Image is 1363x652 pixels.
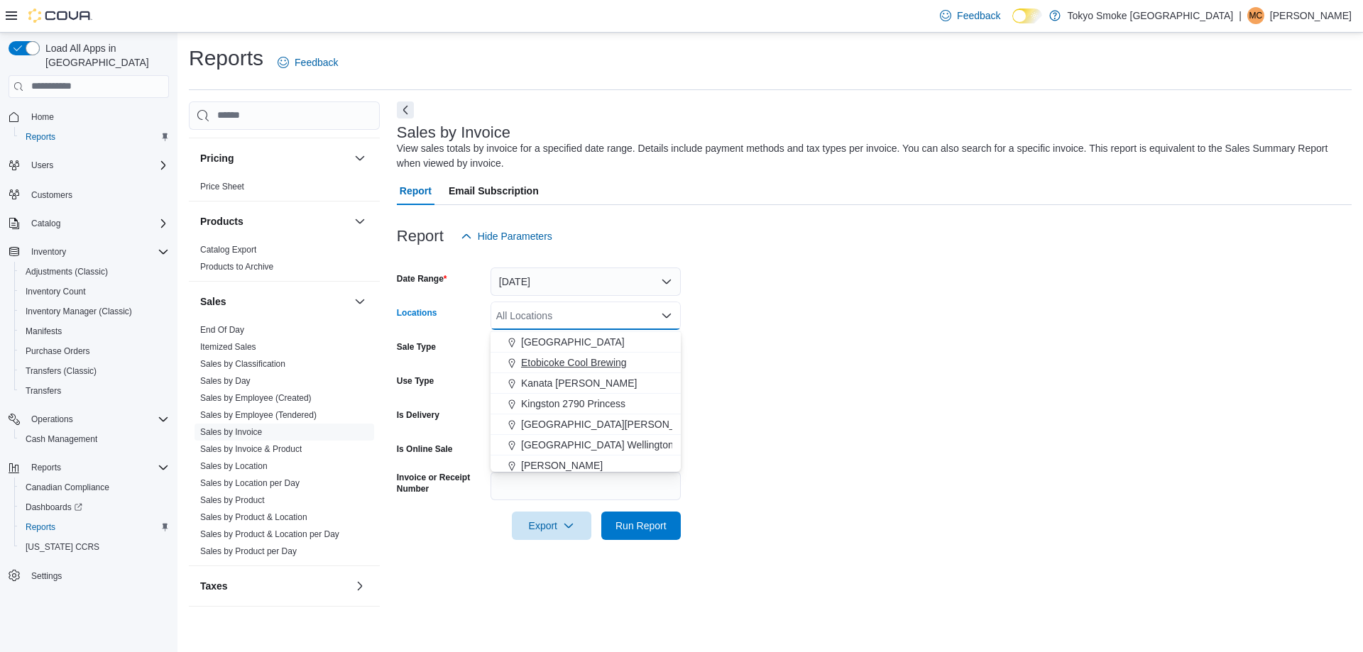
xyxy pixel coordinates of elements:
[26,502,82,513] span: Dashboards
[200,579,349,593] button: Taxes
[200,244,256,255] span: Catalog Export
[31,111,54,123] span: Home
[200,245,256,255] a: Catalog Export
[20,479,115,496] a: Canadian Compliance
[20,538,105,556] a: [US_STATE] CCRS
[200,529,339,540] span: Sales by Product & Location per Day
[20,263,169,280] span: Adjustments (Classic)
[14,517,175,537] button: Reports
[31,462,61,473] span: Reports
[3,184,175,204] button: Customers
[397,141,1345,171] div: View sales totals by invoice for a specified date range. Details include payment methods and tax ...
[31,246,66,258] span: Inventory
[9,101,169,623] nav: Complex example
[14,497,175,517] a: Dashboards
[20,303,169,320] span: Inventory Manager (Classic)
[200,324,244,336] span: End Of Day
[449,177,539,205] span: Email Subscription
[200,426,262,438] span: Sales by Invoice
[26,187,78,204] a: Customers
[40,41,169,70] span: Load All Apps in [GEOGRAPHIC_DATA]
[1270,7,1352,24] p: [PERSON_NAME]
[31,414,73,425] span: Operations
[14,477,175,497] button: Canadian Compliance
[26,306,132,317] span: Inventory Manager (Classic)
[397,101,414,118] button: Next
[26,541,99,553] span: [US_STATE] CCRS
[20,431,103,448] a: Cash Management
[31,218,60,229] span: Catalog
[26,109,60,126] a: Home
[26,411,169,428] span: Operations
[200,443,302,455] span: Sales by Invoice & Product
[3,242,175,262] button: Inventory
[397,472,485,494] label: Invoice or Receipt Number
[200,294,349,309] button: Sales
[14,381,175,401] button: Transfers
[491,394,681,414] button: Kingston 2790 Princess
[26,243,72,260] button: Inventory
[397,375,434,387] label: Use Type
[351,293,368,310] button: Sales
[26,215,66,232] button: Catalog
[26,482,109,493] span: Canadian Compliance
[3,458,175,477] button: Reports
[491,332,681,353] button: [GEOGRAPHIC_DATA]
[397,443,453,455] label: Is Online Sale
[26,433,97,445] span: Cash Management
[26,286,86,297] span: Inventory Count
[20,283,169,300] span: Inventory Count
[14,341,175,361] button: Purchase Orders
[400,177,432,205] span: Report
[491,353,681,373] button: Etobicoke Cool Brewing
[351,150,368,167] button: Pricing
[200,410,317,420] a: Sales by Employee (Tendered)
[200,359,285,369] a: Sales by Classification
[20,431,169,448] span: Cash Management
[200,214,243,228] h3: Products
[521,335,625,349] span: [GEOGRAPHIC_DATA]
[397,273,447,284] label: Date Range
[200,393,312,403] a: Sales by Employee (Created)
[200,342,256,352] a: Itemized Sales
[20,519,169,536] span: Reports
[31,570,62,582] span: Settings
[26,568,67,585] a: Settings
[351,578,368,595] button: Taxes
[3,409,175,429] button: Operations
[397,228,444,245] h3: Report
[31,160,53,171] span: Users
[26,108,169,126] span: Home
[20,499,88,516] a: Dashboards
[20,128,61,145] a: Reports
[351,213,368,230] button: Products
[521,438,711,452] span: [GEOGRAPHIC_DATA] Wellington Corners
[200,375,251,387] span: Sales by Day
[189,178,380,201] div: Pricing
[189,44,263,72] h1: Reports
[200,151,349,165] button: Pricing
[272,48,344,77] a: Feedback
[200,512,307,523] span: Sales by Product & Location
[1012,23,1013,24] span: Dark Mode
[491,414,681,435] button: [GEOGRAPHIC_DATA][PERSON_NAME]
[20,382,169,399] span: Transfers
[3,214,175,233] button: Catalog
[521,417,706,431] span: [GEOGRAPHIC_DATA][PERSON_NAME]
[14,321,175,341] button: Manifests
[491,373,681,394] button: Kanata [PERSON_NAME]
[20,538,169,556] span: Washington CCRS
[615,519,667,533] span: Run Report
[200,261,273,272] span: Products to Archive
[20,128,169,145] span: Reports
[521,355,627,370] span: Etobicoke Cool Brewing
[200,358,285,370] span: Sales by Classification
[491,455,681,476] button: [PERSON_NAME]
[200,512,307,522] a: Sales by Product & Location
[28,9,92,23] img: Cova
[26,411,79,428] button: Operations
[601,512,681,540] button: Run Report
[491,267,681,296] button: [DATE]
[200,151,234,165] h3: Pricing
[14,302,175,321] button: Inventory Manager (Classic)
